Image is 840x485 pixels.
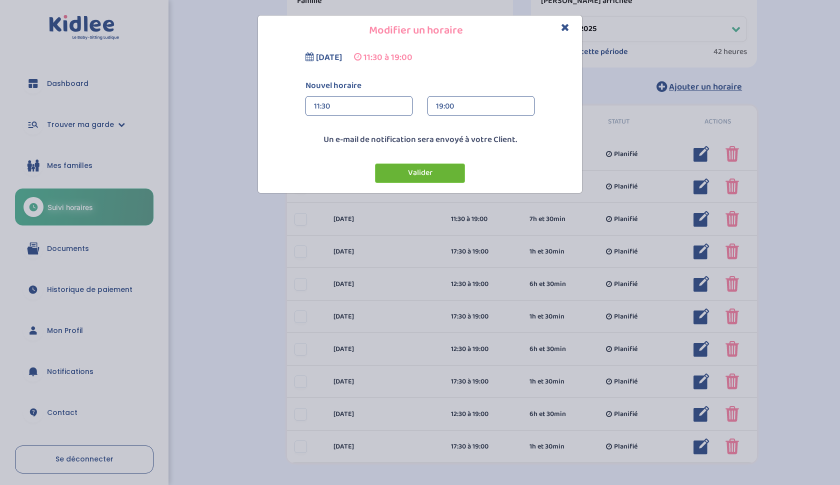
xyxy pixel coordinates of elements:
[298,79,542,92] label: Nouvel horaire
[314,96,404,116] div: 11:30
[260,133,579,146] p: Un e-mail de notification sera envoyé à
[265,23,574,38] h4: Modifier un horaire
[375,163,465,183] button: Valider
[436,96,526,116] div: 19:00
[363,50,412,64] span: 11:30 à 19:00
[471,133,517,146] span: votre Client.
[561,22,569,33] button: Close
[316,50,342,64] span: [DATE]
